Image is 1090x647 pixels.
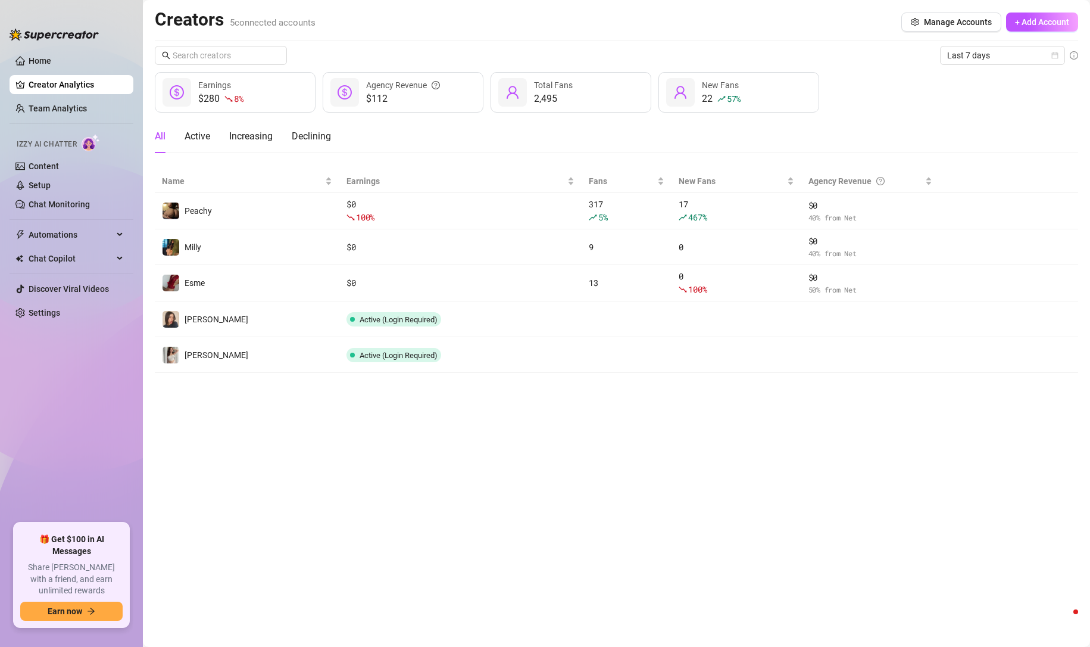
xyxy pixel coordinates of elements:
img: Esme [163,275,179,291]
span: question-circle [876,175,885,188]
button: Earn nowarrow-right [20,602,123,621]
div: 317 [589,198,664,224]
a: Creator Analytics [29,75,124,94]
span: fall [679,285,687,294]
a: Team Analytics [29,104,87,113]
span: 5 % [598,211,607,223]
img: Nina [163,347,179,363]
div: $ 0 [346,198,574,224]
span: 8 % [234,93,243,104]
span: 100 % [356,211,374,223]
span: thunderbolt [15,230,25,239]
span: setting [911,18,919,26]
span: Name [162,175,323,188]
img: Peachy [163,203,179,219]
input: Search creators [173,49,270,62]
div: 0 [679,270,794,296]
span: fall [224,95,233,103]
span: [PERSON_NAME] [185,315,248,324]
img: Nina [163,311,179,328]
span: 🎁 Get $100 in AI Messages [20,534,123,557]
span: rise [717,95,726,103]
span: $112 [366,92,440,106]
div: All [155,129,165,144]
a: Discover Viral Videos [29,284,109,294]
span: rise [589,213,597,222]
span: user [673,85,688,99]
span: Last 7 days [947,46,1058,64]
span: fall [346,213,355,222]
button: Manage Accounts [901,13,1001,32]
div: 13 [589,276,664,290]
img: Chat Copilot [15,254,23,263]
div: Agency Revenue [366,79,440,92]
div: 17 [679,198,794,224]
div: Agency Revenue [808,175,923,188]
span: calendar [1051,52,1058,59]
a: Settings [29,308,60,318]
span: Share [PERSON_NAME] with a friend, and earn unlimited rewards [20,562,123,597]
span: Izzy AI Chatter [17,139,77,150]
div: Active [185,129,210,144]
div: 22 [702,92,741,106]
div: Declining [292,129,331,144]
span: dollar-circle [170,85,184,99]
span: Automations [29,225,113,244]
span: Esme [185,278,205,288]
span: $ 0 [808,199,933,212]
span: Manage Accounts [924,17,992,27]
span: + Add Account [1015,17,1069,27]
span: user [505,85,520,99]
img: AI Chatter [82,134,100,151]
span: 40 % from Net [808,212,933,223]
a: Setup [29,181,51,190]
span: Peachy [185,206,212,216]
span: Active (Login Required) [360,351,438,360]
span: dollar-circle [338,85,352,99]
th: Fans [582,170,672,193]
span: 50 % from Net [808,284,933,295]
span: $ 0 [808,271,933,284]
span: New Fans [679,175,784,188]
iframe: Intercom live chat [1050,606,1078,635]
span: arrow-right [87,607,95,615]
div: 2,495 [534,92,573,106]
span: question-circle [432,79,440,92]
div: $280 [198,92,243,106]
span: New Fans [702,80,739,90]
span: rise [679,213,687,222]
span: Total Fans [534,80,573,90]
span: 100 % [688,284,707,295]
span: Chat Copilot [29,249,113,268]
a: Chat Monitoring [29,200,90,209]
span: Fans [589,175,655,188]
a: Content [29,161,59,171]
img: logo-BBDzfeDw.svg [10,29,99,41]
h2: Creators [155,8,316,31]
th: Earnings [339,170,582,193]
span: Earn now [48,606,82,616]
div: $ 0 [346,241,574,254]
span: $ 0 [808,235,933,248]
span: 57 % [727,93,741,104]
button: + Add Account [1006,13,1078,32]
div: 9 [589,241,664,254]
span: Earnings [198,80,231,90]
span: Milly [185,242,201,252]
span: search [162,51,170,60]
span: Earnings [346,175,565,188]
div: Increasing [229,129,273,144]
span: 40 % from Net [808,248,933,259]
img: Milly [163,239,179,256]
th: New Fans [672,170,801,193]
span: info-circle [1070,51,1078,60]
span: 5 connected accounts [230,17,316,28]
span: 467 % [688,211,707,223]
th: Name [155,170,339,193]
div: 0 [679,241,794,254]
a: Home [29,56,51,66]
div: $ 0 [346,276,574,290]
span: [PERSON_NAME] [185,350,248,360]
span: Active (Login Required) [360,315,438,324]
